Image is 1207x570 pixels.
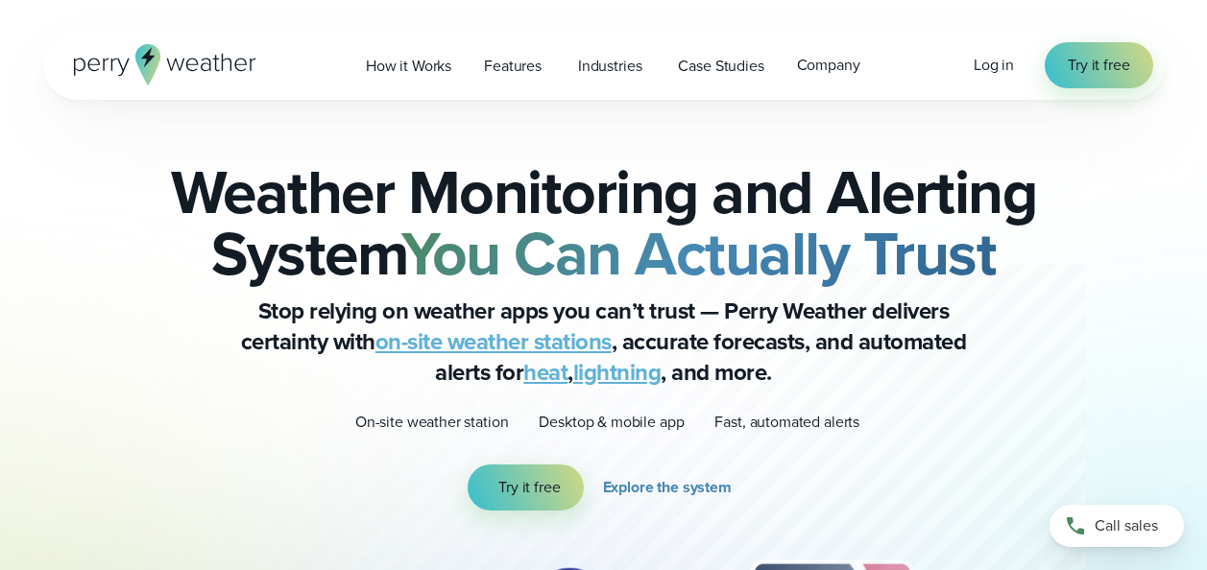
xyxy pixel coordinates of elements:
[974,54,1014,77] a: Log in
[350,46,468,85] a: How it Works
[1068,54,1129,77] span: Try it free
[375,324,612,359] a: on-site weather stations
[578,55,642,78] span: Industries
[355,411,509,434] p: On-site weather station
[220,296,988,388] p: Stop relying on weather apps you can’t trust — Perry Weather delivers certainty with , accurate f...
[484,55,542,78] span: Features
[662,46,780,85] a: Case Studies
[366,55,451,78] span: How it Works
[401,208,996,298] strong: You Can Actually Trust
[523,355,567,390] a: heat
[797,54,860,77] span: Company
[678,55,763,78] span: Case Studies
[974,54,1014,76] span: Log in
[573,355,662,390] a: lightning
[139,161,1069,284] h2: Weather Monitoring and Alerting System
[1050,505,1184,547] a: Call sales
[603,464,739,511] a: Explore the system
[468,464,583,511] a: Try it free
[1045,42,1152,88] a: Try it free
[498,476,560,499] span: Try it free
[1095,514,1158,537] span: Call sales
[539,411,684,434] p: Desktop & mobile app
[603,476,732,499] span: Explore the system
[714,411,859,434] p: Fast, automated alerts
